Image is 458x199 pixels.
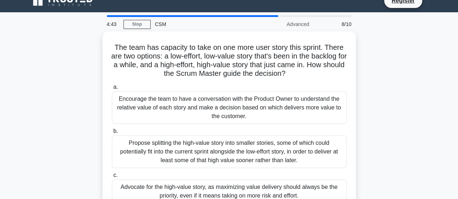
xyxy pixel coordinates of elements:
h5: The team has capacity to take on one more user story this sprint. There are two options: a low-ef... [111,43,347,78]
a: Stop [123,20,151,29]
span: a. [113,84,118,90]
div: Propose splitting the high-value story into smaller stories, some of which could potentially fit ... [112,135,346,168]
div: CSM [151,17,250,31]
div: 4:43 [102,17,123,31]
span: c. [113,172,118,178]
div: Advanced [250,17,314,31]
div: 8/10 [314,17,356,31]
div: Encourage the team to have a conversation with the Product Owner to understand the relative value... [112,91,346,124]
span: b. [113,128,118,134]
